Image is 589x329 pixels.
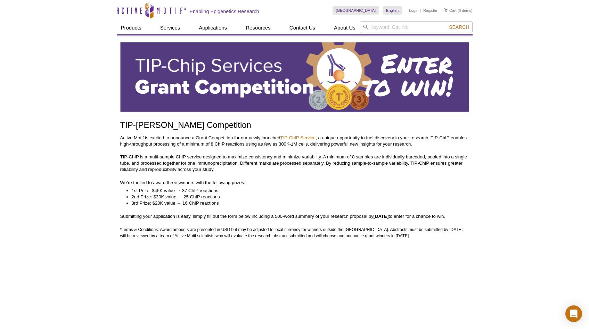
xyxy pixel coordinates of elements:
[195,21,231,34] a: Applications
[120,121,469,131] h1: TIP-[PERSON_NAME] Competition
[330,21,360,34] a: About Us
[444,6,473,15] li: (0 items)
[117,21,146,34] a: Products
[374,214,389,219] strong: [DATE]
[423,8,437,13] a: Register
[242,21,275,34] a: Resources
[120,213,469,220] p: Submitting your application is easy, simply fill out the form below including a 500-word summary ...
[383,6,402,15] a: English
[120,180,469,186] p: We’re thrilled to award three winners with the following prizes:
[449,24,469,30] span: Search
[333,6,379,15] a: [GEOGRAPHIC_DATA]
[444,8,457,13] a: Cart
[447,24,471,30] button: Search
[280,135,316,140] a: TIP-ChIP Service
[132,188,462,194] li: 1st Prize: $45K value → 37 ChIP reactions
[132,194,462,200] li: 2nd Prize: $30K value → 25 ChIP reactions
[285,21,319,34] a: Contact Us
[409,8,418,13] a: Login
[132,200,462,206] li: 3rd Prize: $20K value → 16 ChIP reactions
[565,305,582,322] div: Open Intercom Messenger
[360,21,473,33] input: Keyword, Cat. No.
[120,135,469,147] p: Active Motif is excited to announce a Grant Competition for our newly launched , a unique opportu...
[156,21,185,34] a: Services
[120,154,469,173] p: TIP-ChIP is a multi-sample ChIP service designed to maximize consistency and minimize variability...
[190,8,259,15] h2: Enabling Epigenetics Research
[120,227,469,239] p: *Terms & Conditions: Award amounts are presented in USD but may be adjusted to local currency for...
[420,6,422,15] li: |
[120,42,469,112] img: Active Motif TIP-ChIP Services Grant Competition
[444,8,448,12] img: Your Cart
